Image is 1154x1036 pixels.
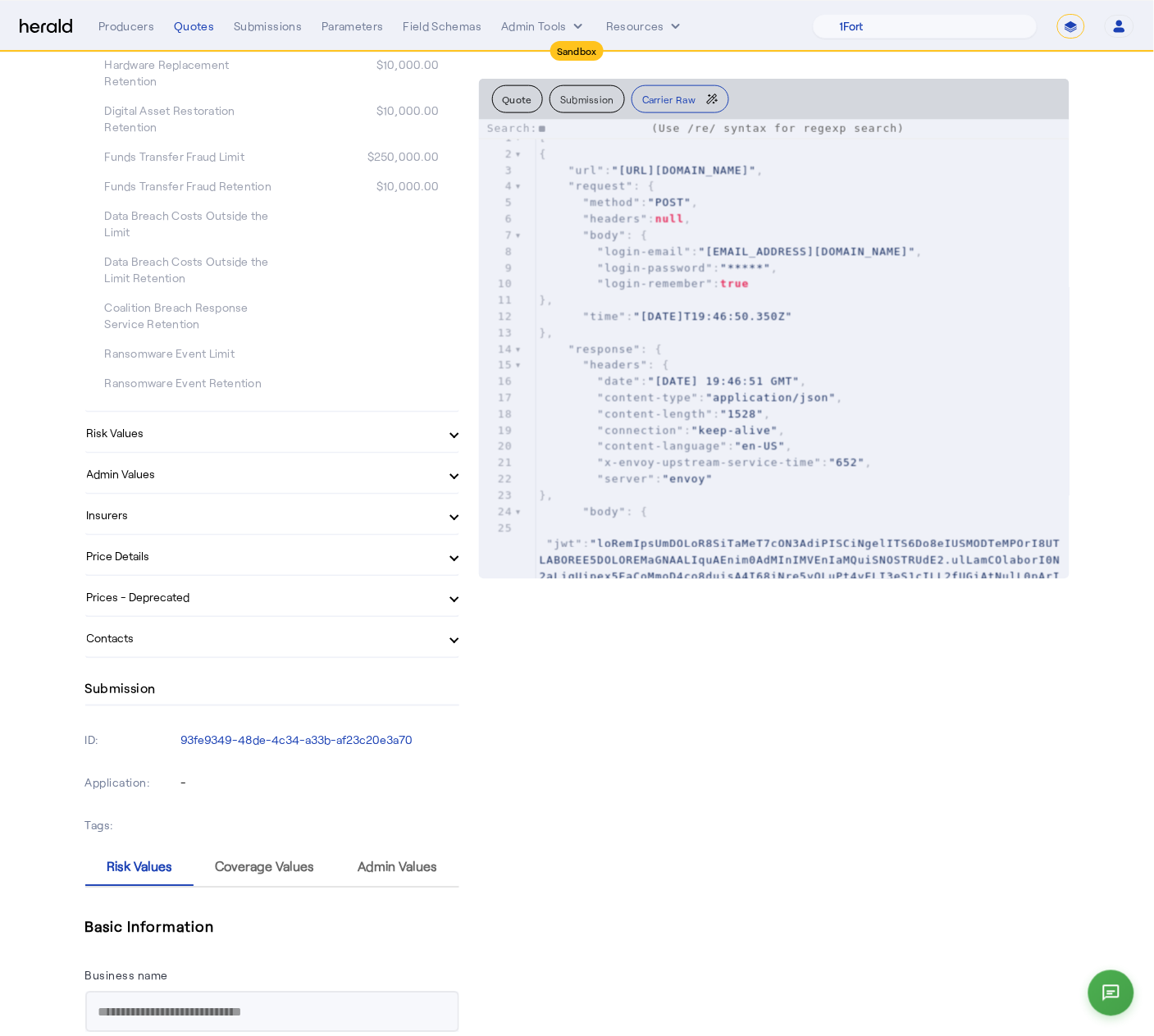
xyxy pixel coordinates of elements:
[540,358,670,371] span: : {
[85,969,169,983] label: Business name
[234,18,302,34] div: Submissions
[479,487,515,504] div: 23
[550,85,625,113] button: Submission
[597,424,684,436] span: "connection"
[20,19,72,34] img: Herald Logo
[87,547,438,564] mat-panel-title: Price Details
[582,505,626,518] span: "body"
[540,408,772,420] span: : ,
[582,196,641,208] span: "method"
[479,276,515,292] div: 10
[540,262,778,274] span: : ,
[582,212,647,225] span: "headers"
[540,424,786,436] span: : ,
[501,18,586,34] button: internal dropdown menu
[272,178,440,194] div: $10,000.00
[479,390,515,406] div: 17
[540,343,663,355] span: : {
[487,122,645,135] label: Search:
[85,413,459,452] mat-expansion-panel-header: Risk Values
[404,18,482,34] div: Field Schemas
[479,194,515,211] div: 5
[479,373,515,390] div: 16
[538,121,645,138] input: Search:
[105,299,272,332] div: Coalition Breach Response Service Retention
[540,310,793,322] span: :
[540,472,714,485] span: :
[546,537,582,550] span: "jwt"
[540,196,699,208] span: : ,
[540,505,649,518] span: : {
[582,310,626,322] span: "time"
[479,120,1070,579] herald-code-block: quote
[735,440,786,452] span: "en-US"
[174,18,214,34] div: Quotes
[597,456,822,468] span: "x-envoy-upstream-service-time"
[105,148,272,165] div: Funds Transfer Fraud Limit
[540,212,691,225] span: : ,
[597,440,728,452] span: "content-language"
[479,341,515,358] div: 14
[540,537,1061,874] span: "loRemIpsUmDOLoR8SiTaMeT7cON3AdiPISCiNgelITS6Do8eIUSMODTeMPOrI8UTLABOREE5DOLOREMaGNAALIquAEnim0Ad...
[540,456,873,468] span: : ,
[568,180,633,192] span: "request"
[540,294,554,306] span: },
[540,277,750,290] span: :
[597,277,713,290] span: "login-remember"
[105,208,272,240] div: Data Breach Costs Outside the Limit
[105,103,272,135] div: Digital Asset Restoration Retention
[85,915,459,939] h5: Basic Information
[272,57,440,89] div: $10,000.00
[479,308,515,325] div: 12
[663,472,714,485] span: "envoy"
[85,678,156,698] h4: Submission
[492,85,544,113] button: Quote
[597,262,713,274] span: "login-password"
[98,18,154,34] div: Producers
[479,244,515,260] div: 8
[540,391,844,404] span: : ,
[85,495,459,534] mat-expansion-panel-header: Insurers
[540,375,808,387] span: : ,
[87,629,438,646] mat-panel-title: Contacts
[479,438,515,454] div: 20
[105,345,272,362] div: Ransomware Event Limit
[479,520,515,536] div: 25
[479,178,515,194] div: 4
[479,211,515,227] div: 6
[632,85,729,113] button: Carrier Raw
[597,408,713,420] span: "content-length"
[479,162,515,179] div: 3
[540,326,554,339] span: },
[479,292,515,308] div: 11
[272,148,440,165] div: $250,000.00
[85,772,178,795] p: Application:
[479,422,515,439] div: 19
[720,408,764,420] span: "1528"
[479,357,515,373] div: 15
[829,456,865,468] span: "652"
[87,506,438,523] mat-panel-title: Insurers
[479,471,515,487] div: 22
[633,310,792,322] span: "[DATE]T19:46:50.350Z"
[479,325,515,341] div: 13
[85,618,459,657] mat-expansion-panel-header: Contacts
[85,815,178,837] p: Tags:
[597,375,641,387] span: "date"
[550,41,604,61] div: Sandbox
[479,260,515,276] div: 9
[479,504,515,520] div: 24
[105,375,272,391] div: Ransomware Event Retention
[540,148,547,160] span: {
[105,253,272,286] div: Data Breach Costs Outside the Limit Retention
[582,358,647,371] span: "headers"
[216,860,315,874] span: Coverage Values
[691,424,778,436] span: "keep-alive"
[582,229,626,241] span: "body"
[107,860,172,874] span: Risk Values
[85,454,459,493] mat-expansion-panel-header: Admin Values
[358,860,437,874] span: Admin Values
[606,18,684,34] button: Resources dropdown menu
[181,775,459,792] p: -
[85,729,178,752] p: ID:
